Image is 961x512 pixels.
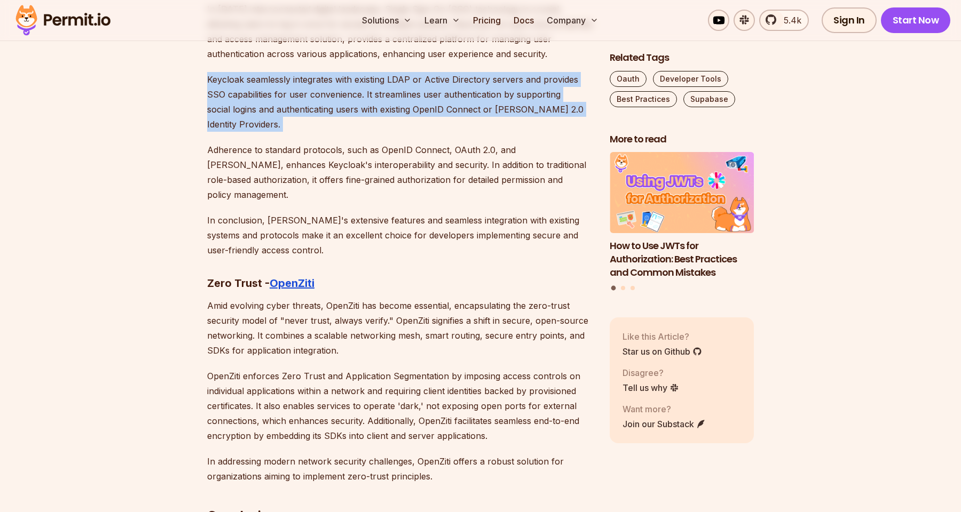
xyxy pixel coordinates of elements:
a: Supabase [683,91,735,107]
p: Like this Article? [623,330,702,343]
li: 1 of 3 [610,153,754,279]
button: Go to slide 1 [611,286,616,291]
button: Go to slide 2 [621,286,625,290]
img: How to Use JWTs for Authorization: Best Practices and Common Mistakes [610,153,754,234]
p: Keycloak seamlessly integrates with existing LDAP or Active Directory servers and provides SSO ca... [207,72,593,132]
a: Start Now [881,7,951,33]
a: Oauth [610,71,647,87]
h2: Related Tags [610,51,754,65]
button: Learn [420,10,464,31]
h2: More to read [610,133,754,146]
button: Company [542,10,603,31]
a: OpenZiti [270,277,314,290]
p: In addressing modern network security challenges, OpenZiti offers a robust solution for organizat... [207,454,593,484]
a: Best Practices [610,91,677,107]
a: Tell us why [623,381,679,394]
a: Join our Substack [623,418,706,430]
strong: Zero Trust - [207,277,270,290]
p: Want more? [623,403,706,415]
p: Amid evolving cyber threats, OpenZiti has become essential, encapsulating the zero-trust security... [207,298,593,358]
a: How to Use JWTs for Authorization: Best Practices and Common MistakesHow to Use JWTs for Authoriz... [610,153,754,279]
a: Star us on Github [623,345,702,358]
a: Sign In [822,7,877,33]
p: In conclusion, [PERSON_NAME]'s extensive features and seamless integration with existing systems ... [207,213,593,258]
span: 5.4k [777,14,801,27]
button: Go to slide 3 [631,286,635,290]
div: Posts [610,153,754,292]
h3: How to Use JWTs for Authorization: Best Practices and Common Mistakes [610,239,754,279]
button: Solutions [358,10,416,31]
p: Disagree? [623,366,679,379]
p: OpenZiti enforces Zero Trust and Application Segmentation by imposing access controls on individu... [207,369,593,443]
p: Adherence to standard protocols, such as OpenID Connect, OAuth 2.0, and [PERSON_NAME], enhances K... [207,142,593,202]
img: Permit logo [11,2,115,38]
a: Docs [509,10,538,31]
a: Developer Tools [653,71,728,87]
a: 5.4k [759,10,809,31]
a: Pricing [469,10,505,31]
